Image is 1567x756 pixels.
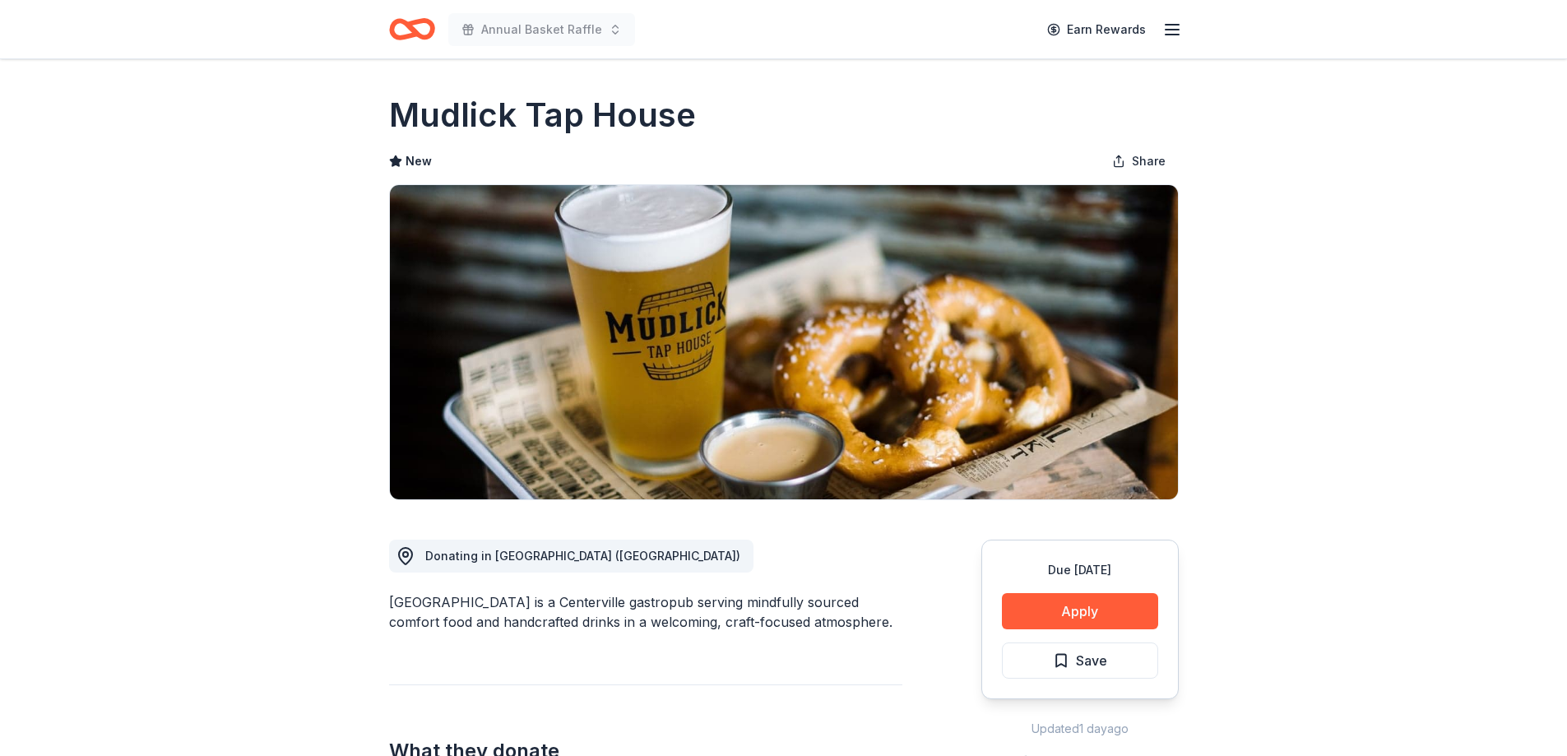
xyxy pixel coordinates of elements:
span: Save [1076,650,1107,671]
button: Annual Basket Raffle [448,13,635,46]
div: [GEOGRAPHIC_DATA] is a Centerville gastropub serving mindfully sourced comfort food and handcraft... [389,592,902,632]
a: Earn Rewards [1037,15,1156,44]
span: Share [1132,151,1166,171]
button: Apply [1002,593,1158,629]
span: Donating in [GEOGRAPHIC_DATA] ([GEOGRAPHIC_DATA]) [425,549,740,563]
span: New [406,151,432,171]
a: Home [389,10,435,49]
button: Share [1099,145,1179,178]
h1: Mudlick Tap House [389,92,696,138]
div: Due [DATE] [1002,560,1158,580]
span: Annual Basket Raffle [481,20,602,39]
img: Image for Mudlick Tap House [390,185,1178,499]
div: Updated 1 day ago [981,719,1179,739]
button: Save [1002,642,1158,679]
